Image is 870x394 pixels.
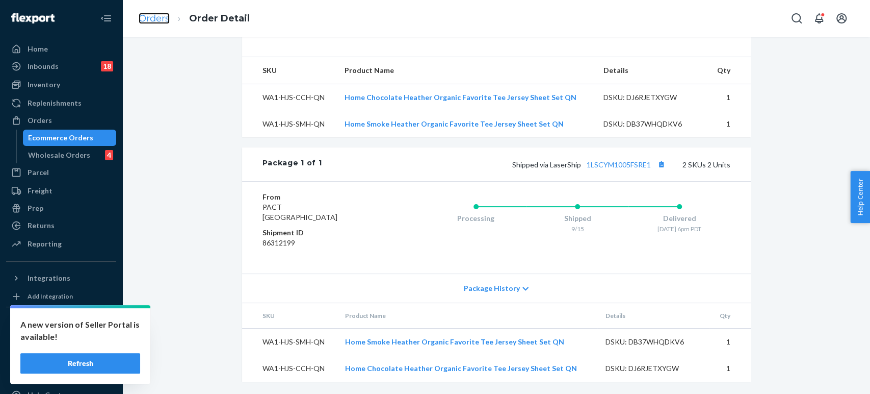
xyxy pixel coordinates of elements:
a: Home Smoke Heather Organic Favorite Tee Jersey Sheet Set QN [345,119,564,128]
button: Open account menu [831,8,852,29]
th: SKU [242,57,336,84]
div: Processing [425,213,527,224]
img: Flexport logo [11,13,55,23]
a: Add Fast Tag [6,336,116,348]
a: Wholesale Orders4 [23,147,117,163]
button: Help Center [850,171,870,223]
div: Returns [28,220,55,231]
div: 4 [105,150,113,160]
button: Fast Tags [6,315,116,332]
th: Details [595,57,707,84]
a: Inbounds18 [6,58,116,75]
span: Shipped via LaserShip [512,160,668,169]
div: Delivered [628,213,730,224]
div: Reporting [28,239,62,249]
span: PACT [GEOGRAPHIC_DATA] [262,203,337,221]
button: Close Navigation [96,8,116,29]
a: Home Smoke Heather Organic Favorite Tee Jersey Sheet Set QN [345,337,564,346]
a: Reporting [6,236,116,252]
th: Details [597,303,709,329]
div: 2 SKUs 2 Units [322,158,730,171]
a: Talk to Support [6,370,116,386]
div: Package 1 of 1 [262,158,322,171]
a: Parcel [6,164,116,181]
td: WA1-HJS-CCH-QN [242,84,336,111]
span: Package History [464,283,520,293]
a: Home [6,41,116,57]
div: Shipped [526,213,628,224]
dd: 86312199 [262,238,384,248]
div: Parcel [28,167,49,178]
div: Inventory [28,80,60,90]
button: Copy tracking number [655,158,668,171]
div: Wholesale Orders [28,150,90,160]
td: 1 [709,355,751,382]
div: Replenishments [28,98,82,108]
button: Open Search Box [786,8,807,29]
div: Ecommerce Orders [28,133,93,143]
a: Replenishments [6,95,116,111]
a: Home Chocolate Heather Organic Favorite Tee Jersey Sheet Set QN [345,364,577,373]
p: A new version of Seller Portal is available! [20,318,140,343]
a: Prep [6,200,116,216]
div: Integrations [28,273,70,283]
a: Inventory [6,77,116,93]
a: Home Chocolate Heather Organic Favorite Tee Jersey Sheet Set QN [345,93,576,102]
a: Returns [6,217,116,234]
ol: breadcrumbs [130,4,258,34]
button: Integrations [6,270,116,286]
th: Product Name [337,303,597,329]
a: Add Integration [6,290,116,303]
a: Ecommerce Orders [23,130,117,146]
td: 1 [709,329,751,356]
a: Settings [6,352,116,368]
div: Home [28,44,48,54]
div: 18 [101,61,113,71]
div: Add Integration [28,292,73,301]
td: 1 [707,84,750,111]
td: 1 [707,111,750,137]
button: Open notifications [809,8,829,29]
td: WA1-HJS-CCH-QN [242,355,337,382]
a: Freight [6,183,116,199]
div: Freight [28,186,52,196]
dt: From [262,192,384,202]
th: Qty [709,303,751,329]
th: SKU [242,303,337,329]
dt: Shipment ID [262,228,384,238]
div: Orders [28,115,52,126]
a: Orders [139,13,170,24]
a: 1LSCYM1005FSRE1 [587,160,651,169]
th: Product Name [336,57,595,84]
div: DSKU: DB37WHQDKV6 [603,119,699,129]
div: DSKU: DJ6RJETXYGW [603,92,699,103]
button: Refresh [20,353,140,374]
div: DSKU: DB37WHQDKV6 [605,337,701,347]
div: Inbounds [28,61,59,71]
div: 9/15 [526,225,628,233]
th: Qty [707,57,750,84]
td: WA1-HJS-SMH-QN [242,111,336,137]
div: Prep [28,203,43,213]
div: DSKU: DJ6RJETXYGW [605,363,701,374]
div: [DATE] 6pm PDT [628,225,730,233]
td: WA1-HJS-SMH-QN [242,329,337,356]
a: Order Detail [189,13,250,24]
a: Orders [6,112,116,129]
